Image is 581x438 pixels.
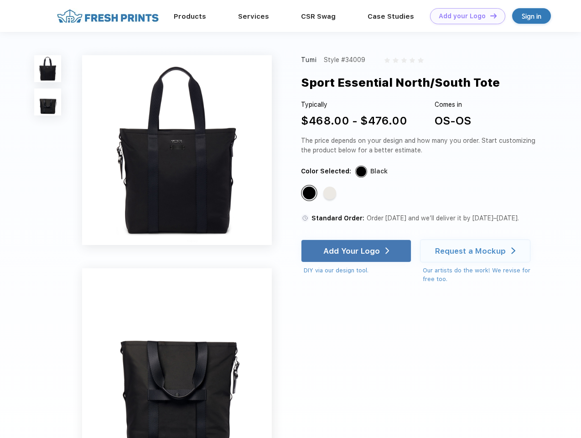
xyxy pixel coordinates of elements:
[301,55,317,65] div: Tumi
[435,113,471,129] div: OS-OS
[82,55,272,245] img: func=resize&h=640
[384,57,390,63] img: gray_star.svg
[367,214,519,222] span: Order [DATE] and we’ll deliver it by [DATE]–[DATE].
[34,55,61,82] img: func=resize&h=100
[174,12,206,21] a: Products
[439,12,486,20] div: Add your Logo
[301,136,539,155] div: The price depends on your design and how many you order. Start customizing the product below for ...
[435,246,506,255] div: Request a Mockup
[303,187,316,199] div: Black
[301,113,407,129] div: $468.00 - $476.00
[418,57,423,63] img: gray_star.svg
[311,214,364,222] span: Standard Order:
[301,74,500,91] div: Sport Essential North/South Tote
[323,246,380,255] div: Add Your Logo
[385,247,389,254] img: white arrow
[423,266,539,284] div: Our artists do the work! We revise for free too.
[490,13,497,18] img: DT
[401,57,407,63] img: gray_star.svg
[301,100,407,109] div: Typically
[512,8,551,24] a: Sign in
[324,55,365,65] div: Style #34009
[410,57,415,63] img: gray_star.svg
[435,100,471,109] div: Comes in
[304,266,411,275] div: DIY via our design tool.
[54,8,161,24] img: fo%20logo%202.webp
[323,187,336,199] div: Off White Tan
[522,11,541,21] div: Sign in
[301,167,351,176] div: Color Selected:
[393,57,398,63] img: gray_star.svg
[301,214,309,222] img: standard order
[34,89,61,115] img: func=resize&h=100
[370,167,388,176] div: Black
[511,247,515,254] img: white arrow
